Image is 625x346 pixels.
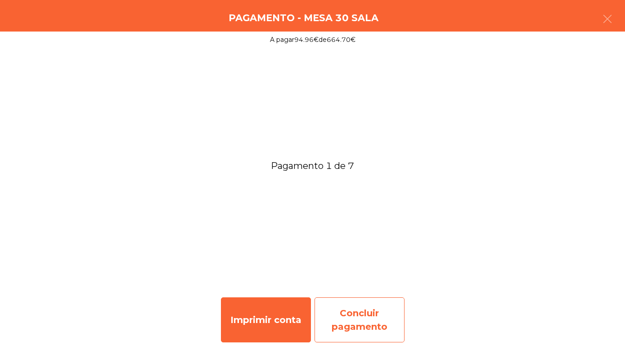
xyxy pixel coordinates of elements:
[229,11,378,25] h4: Pagamento - Mesa 30 Sala
[294,36,319,44] span: 94.96€
[327,36,355,44] span: 664.70€
[11,157,614,174] span: Pagamento 1 de 7
[319,36,327,44] span: de
[270,36,294,44] span: A pagar
[315,297,405,342] div: Concluir pagamento
[221,297,311,342] div: Imprimir conta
